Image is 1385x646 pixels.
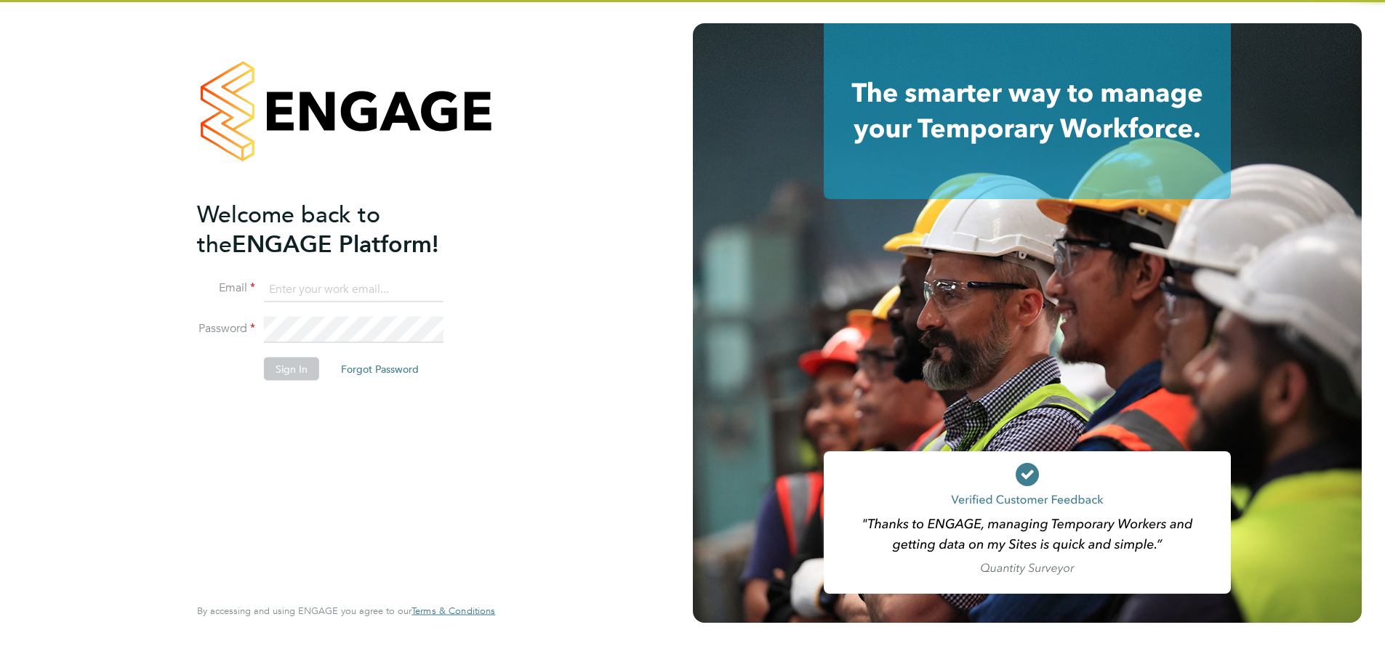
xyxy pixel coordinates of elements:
h2: ENGAGE Platform! [197,199,481,259]
label: Password [197,321,255,336]
a: Terms & Conditions [412,605,495,617]
span: Welcome back to the [197,200,380,258]
span: By accessing and using ENGAGE you agree to our [197,605,495,617]
label: Email [197,280,255,296]
span: Terms & Conditions [412,605,495,617]
button: Sign In [264,358,319,381]
button: Forgot Password [329,358,430,381]
input: Enter your work email... [264,276,443,302]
